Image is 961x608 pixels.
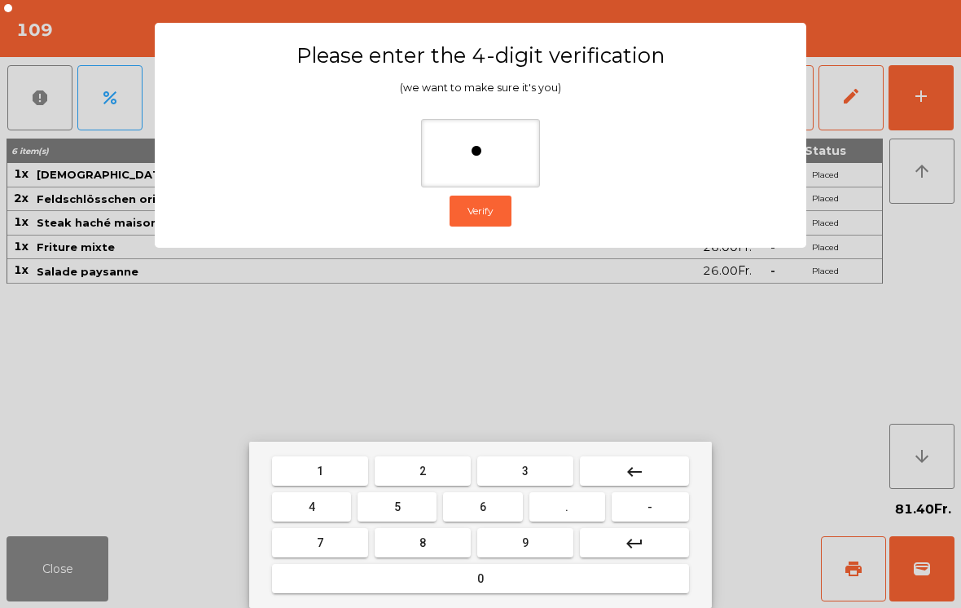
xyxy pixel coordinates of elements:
span: 4 [309,500,315,513]
button: Verify [450,196,511,227]
span: - [647,500,652,513]
span: 1 [317,465,323,478]
span: 9 [522,536,529,549]
span: 7 [317,536,323,549]
span: 2 [419,465,426,478]
span: 3 [522,465,529,478]
span: . [565,500,568,513]
h3: Please enter the 4-digit verification [186,42,775,68]
span: 8 [419,536,426,549]
mat-icon: keyboard_backspace [625,462,644,482]
span: 6 [480,500,486,513]
span: (we want to make sure it's you) [400,82,561,94]
span: 0 [477,572,484,585]
span: 5 [394,500,401,513]
mat-icon: keyboard_return [625,534,644,553]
